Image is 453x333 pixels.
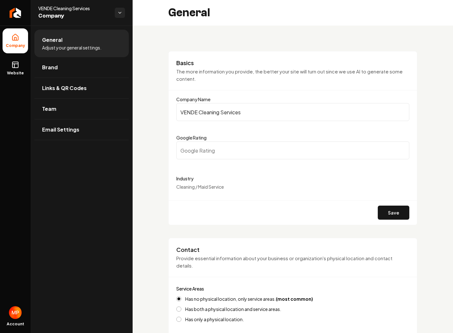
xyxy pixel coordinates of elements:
[185,307,281,311] label: Has both a physical location and service areas.
[185,297,313,301] label: Has no physical location, only service areas.
[42,36,62,44] span: General
[38,11,110,20] span: Company
[176,175,409,182] label: Industry
[42,64,58,71] span: Brand
[9,306,22,319] button: Open user button
[176,255,409,269] p: Provide essential information about your business or organization's physical location and contact...
[185,317,244,322] label: Has only a physical location.
[38,5,110,11] span: VENDE Cleaning Services
[42,44,101,51] span: Adjust your general settings.
[42,105,56,113] span: Team
[176,103,409,121] input: Company Name
[9,306,22,319] img: Melissa Pranzo
[176,246,409,254] h3: Contact
[378,206,409,220] button: Save
[176,286,204,291] label: Service Areas
[34,119,129,140] a: Email Settings
[168,6,210,19] h2: General
[3,56,28,81] a: Website
[10,8,21,18] img: Rebolt Logo
[176,96,210,102] label: Company Name
[42,84,87,92] span: Links & QR Codes
[3,43,28,48] span: Company
[176,59,409,67] h3: Basics
[176,184,224,190] span: Cleaning / Maid Service
[34,99,129,119] a: Team
[431,311,447,327] iframe: Intercom live chat
[176,135,207,140] label: Google Rating
[7,322,24,327] span: Account
[176,68,409,82] p: The more information you provide, the better your site will turn out since we use AI to generate ...
[34,78,129,98] a: Links & QR Codes
[276,296,313,302] strong: (most common)
[34,57,129,78] a: Brand
[4,71,26,76] span: Website
[42,126,79,133] span: Email Settings
[176,141,409,159] input: Google Rating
